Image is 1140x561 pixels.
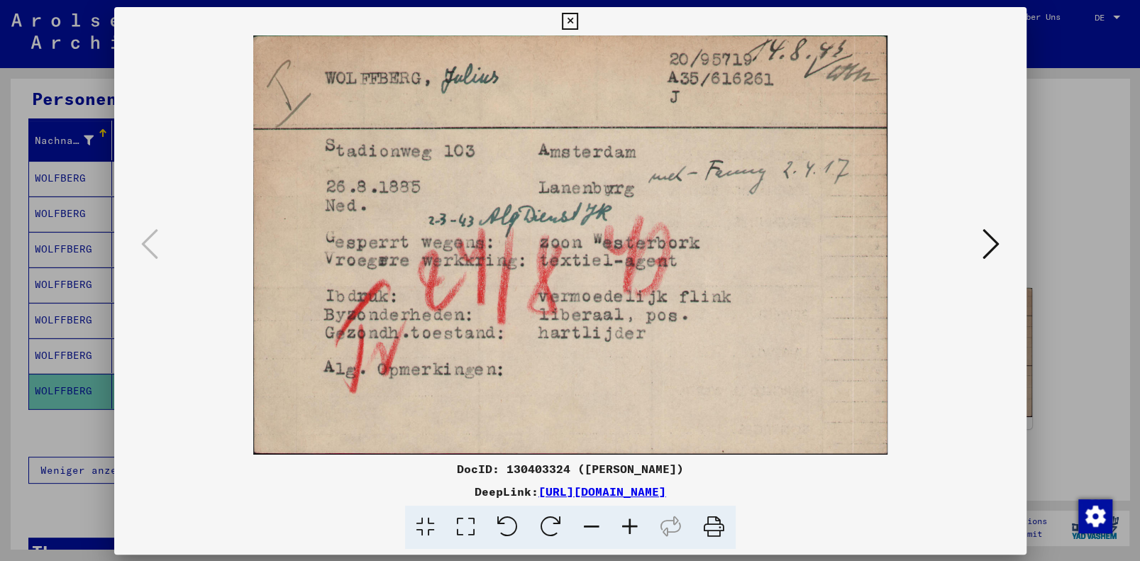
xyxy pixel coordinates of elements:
[1078,499,1112,533] img: Zustimmung ändern
[114,483,1026,500] div: DeepLink:
[114,460,1026,477] div: DocID: 130403324 ([PERSON_NAME])
[162,35,978,455] img: 001.jpg
[538,484,666,499] a: [URL][DOMAIN_NAME]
